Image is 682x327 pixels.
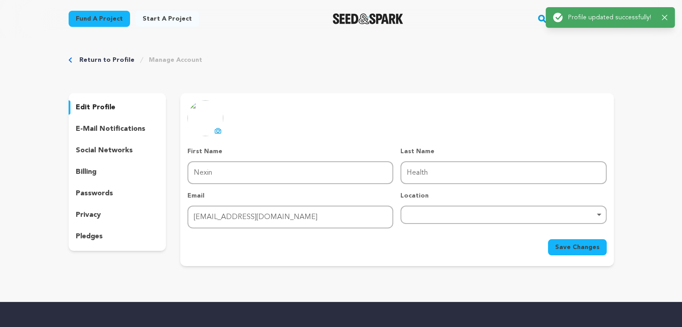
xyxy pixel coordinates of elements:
[69,143,166,158] button: social networks
[333,13,403,24] img: Seed&Spark Logo Dark Mode
[76,124,145,134] p: e-mail notifications
[187,206,393,228] input: Email
[76,167,96,177] p: billing
[548,239,607,255] button: Save Changes
[76,210,101,220] p: privacy
[76,188,113,199] p: passwords
[69,100,166,115] button: edit profile
[555,243,599,252] span: Save Changes
[69,208,166,222] button: privacy
[187,161,393,184] input: First Name
[400,161,606,184] input: Last Name
[187,191,393,200] p: Email
[69,165,166,179] button: billing
[76,102,115,113] p: edit profile
[400,147,606,156] p: Last Name
[76,145,133,156] p: social networks
[69,229,166,244] button: pledges
[568,13,655,22] p: Profile updated successfully!
[135,11,199,27] a: Start a project
[69,11,130,27] a: Fund a project
[79,56,135,65] a: Return to Profile
[187,147,393,156] p: First Name
[69,56,614,65] div: Breadcrumb
[69,186,166,201] button: passwords
[76,231,103,242] p: pledges
[69,122,166,136] button: e-mail notifications
[149,56,202,65] a: Manage Account
[400,191,606,200] p: Location
[333,13,403,24] a: Seed&Spark Homepage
